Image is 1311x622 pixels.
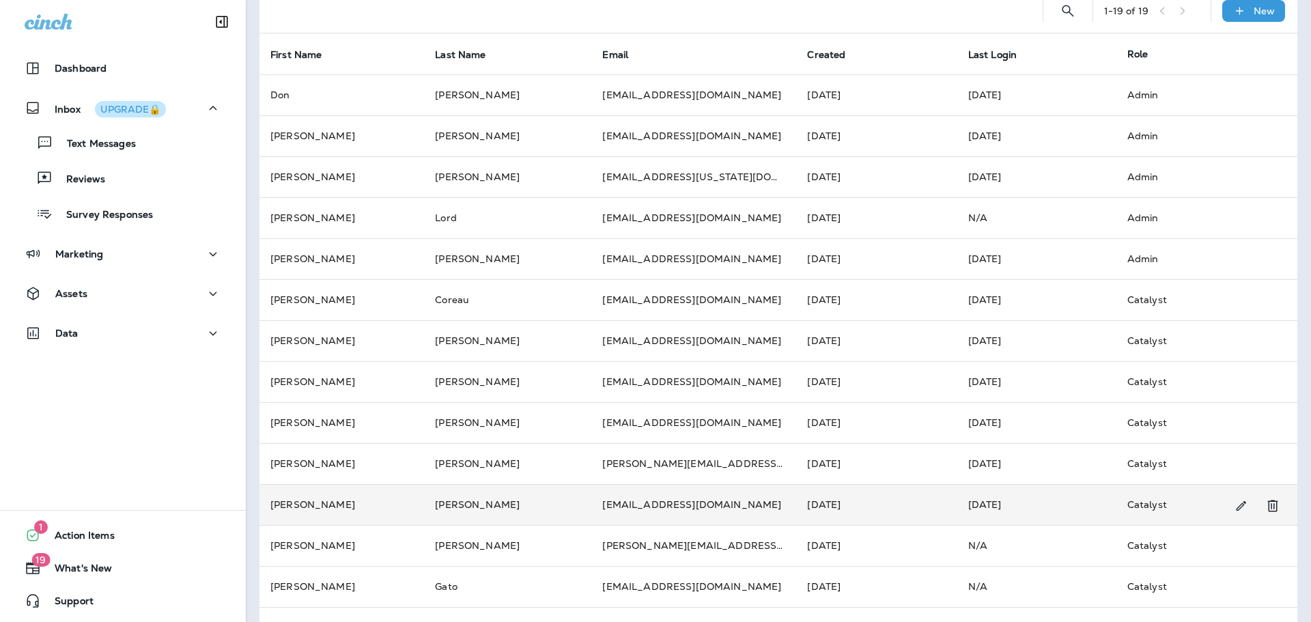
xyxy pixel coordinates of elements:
span: Created [807,48,863,61]
td: [PERSON_NAME] [259,279,424,320]
td: [DATE] [796,402,957,443]
button: Collapse Sidebar [203,8,241,36]
td: [EMAIL_ADDRESS][DOMAIN_NAME] [591,279,796,320]
td: [DATE] [796,320,957,361]
td: Catalyst [1116,525,1275,566]
td: [DATE] [957,484,1116,525]
td: [PERSON_NAME] [424,238,591,279]
td: [EMAIL_ADDRESS][DOMAIN_NAME] [591,484,796,525]
p: Text Messages [53,138,136,151]
p: Reviews [53,173,105,186]
td: [DATE] [796,238,957,279]
button: 1Action Items [14,522,232,549]
td: [PERSON_NAME] [259,197,424,238]
td: [PERSON_NAME] [424,361,591,402]
span: Last Login [968,48,1034,61]
td: [EMAIL_ADDRESS][DOMAIN_NAME] [591,361,796,402]
div: 1 - 19 of 19 [1104,5,1148,16]
td: Admin [1116,74,1275,115]
td: [PERSON_NAME] [259,566,424,607]
span: Last Login [968,49,1017,61]
td: [EMAIL_ADDRESS][DOMAIN_NAME] [591,115,796,156]
td: Admin [1116,115,1275,156]
td: [PERSON_NAME] [424,484,591,525]
p: Survey Responses [53,209,153,222]
td: [DATE] [796,443,957,484]
td: N/A [957,525,1116,566]
td: N/A [957,197,1116,238]
button: Survey Responses [14,199,232,228]
button: Support [14,587,232,614]
td: [DATE] [957,74,1116,115]
td: [EMAIL_ADDRESS][DOMAIN_NAME] [591,74,796,115]
td: Lord [424,197,591,238]
td: Catalyst [1116,402,1275,443]
td: [DATE] [957,361,1116,402]
td: [PERSON_NAME] [424,156,591,197]
td: [DATE] [957,279,1116,320]
td: [PERSON_NAME] [424,525,591,566]
span: 1 [34,520,48,534]
td: [EMAIL_ADDRESS][US_STATE][DOMAIN_NAME] [591,156,796,197]
td: [EMAIL_ADDRESS][DOMAIN_NAME] [591,320,796,361]
td: Don [259,74,424,115]
button: Marketing [14,240,232,268]
td: [PERSON_NAME] [424,443,591,484]
td: [DATE] [957,115,1116,156]
button: UPGRADE🔒 [95,101,166,117]
span: Action Items [41,530,115,546]
span: Created [807,49,845,61]
td: Catalyst [1116,443,1275,484]
p: New [1254,5,1275,16]
td: [PERSON_NAME] [259,525,424,566]
td: [PERSON_NAME] [259,484,424,525]
td: [EMAIL_ADDRESS][DOMAIN_NAME] [591,402,796,443]
td: Catalyst [1116,484,1275,525]
span: Last Name [435,48,503,61]
span: Support [41,595,94,612]
td: Catalyst [1116,279,1275,320]
span: First Name [270,48,339,61]
td: [DATE] [796,156,957,197]
span: Email [602,48,646,61]
td: Admin [1116,238,1275,279]
button: Data [14,320,232,347]
span: Last Name [435,49,485,61]
td: [PERSON_NAME] [259,320,424,361]
td: [PERSON_NAME][EMAIL_ADDRESS][DOMAIN_NAME] [591,525,796,566]
td: N/A [957,566,1116,607]
td: [DATE] [796,484,957,525]
span: Email [602,49,628,61]
span: First Name [270,49,322,61]
td: [PERSON_NAME] [424,74,591,115]
td: [EMAIL_ADDRESS][DOMAIN_NAME] [591,238,796,279]
td: [DATE] [796,279,957,320]
td: [DATE] [957,320,1116,361]
p: Dashboard [55,63,107,74]
td: [PERSON_NAME] [424,402,591,443]
td: [DATE] [957,443,1116,484]
td: [PERSON_NAME] [424,320,591,361]
p: Data [55,328,79,339]
span: Role [1127,48,1148,60]
button: Remove User [1259,492,1286,520]
td: [PERSON_NAME] [259,115,424,156]
td: [DATE] [796,74,957,115]
button: Dashboard [14,55,232,82]
span: What's New [41,563,112,579]
td: [DATE] [796,361,957,402]
td: [DATE] [796,115,957,156]
td: Gato [424,566,591,607]
td: [PERSON_NAME] [259,238,424,279]
p: Assets [55,288,87,299]
button: Reviews [14,164,232,193]
td: [PERSON_NAME] [259,361,424,402]
td: [DATE] [957,402,1116,443]
button: 19What's New [14,554,232,582]
td: Catalyst [1116,320,1275,361]
td: Coreau [424,279,591,320]
p: Marketing [55,249,103,259]
td: [PERSON_NAME][EMAIL_ADDRESS][DOMAIN_NAME] [591,443,796,484]
p: Inbox [55,101,166,115]
td: [DATE] [957,238,1116,279]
